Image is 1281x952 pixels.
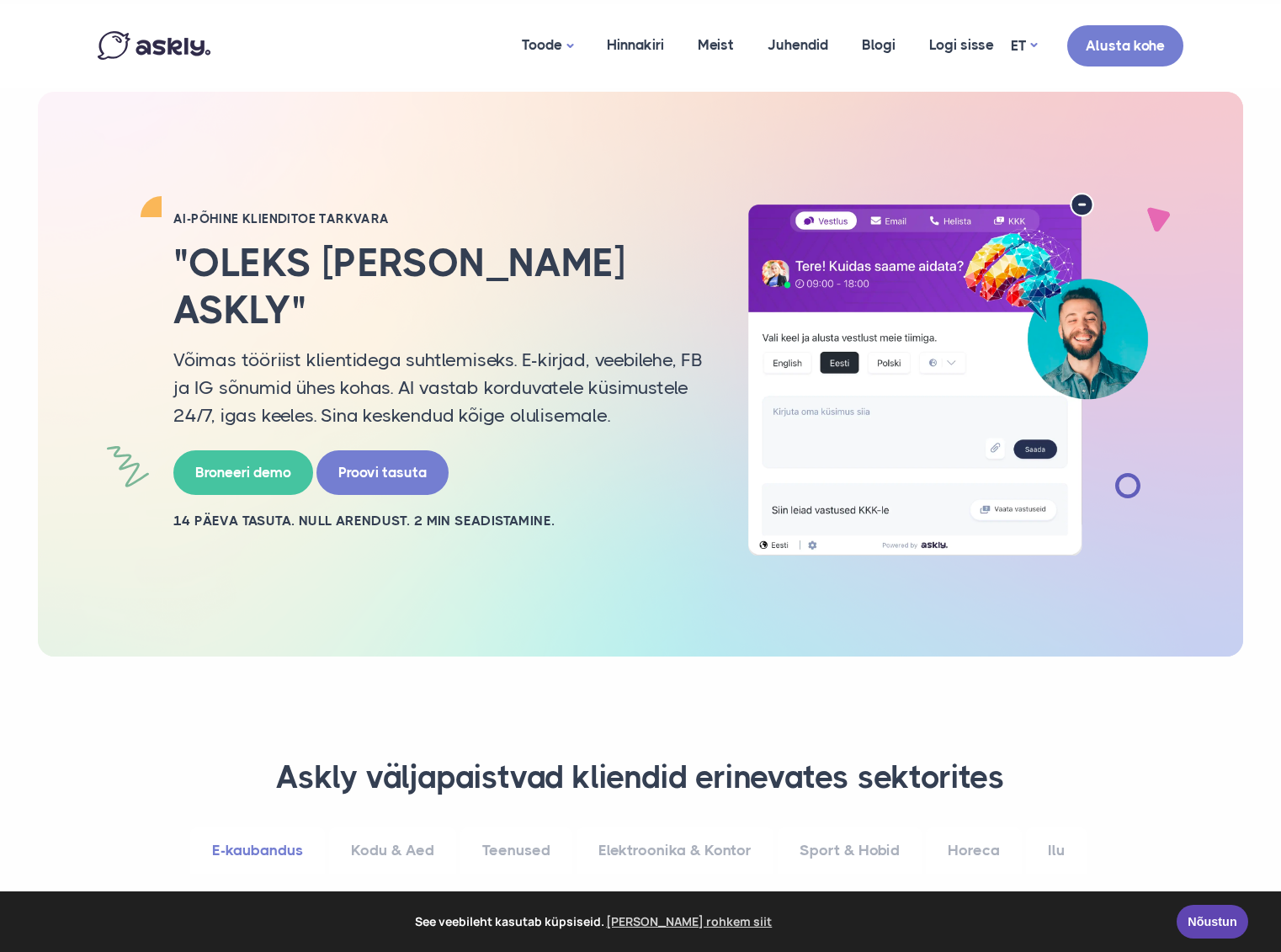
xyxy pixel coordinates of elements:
[729,193,1167,556] img: AI multilingual chat
[119,758,1162,798] h3: Askly väljapaistvad kliendid erinevates sektorites
[173,512,704,530] h2: 14 PÄEVA TASUTA. NULL ARENDUST. 2 MIN SEADISTAMINE.
[460,827,572,874] a: Teenused
[926,827,1022,874] a: Horeca
[173,210,704,227] h2: AI-PÕHINE KLIENDITOE TARKVARA
[778,827,922,874] a: Sport & Hobid
[1067,25,1183,66] a: Alusta kohe
[604,909,775,934] a: learn more about cookies
[173,450,313,495] a: Broneeri demo
[505,4,590,88] a: Toode
[681,4,751,86] a: Meist
[912,4,1011,86] a: Logi sisse
[173,240,704,332] h2: "Oleks [PERSON_NAME] Askly"
[329,827,456,874] a: Kodu & Aed
[845,4,912,86] a: Blogi
[98,31,210,60] img: Askly
[173,346,704,429] p: Võimas tööriist klientidega suhtlemiseks. E-kirjad, veebilehe, FB ja IG sõnumid ühes kohas. AI va...
[1026,827,1087,874] a: Ilu
[751,4,845,86] a: Juhendid
[1011,34,1037,58] a: ET
[577,827,773,874] a: Elektroonika & Kontor
[190,827,325,874] a: E-kaubandus
[316,450,449,495] a: Proovi tasuta
[590,4,681,86] a: Hinnakiri
[1177,905,1248,939] a: Nõustun
[24,909,1165,934] span: See veebileht kasutab küpsiseid.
